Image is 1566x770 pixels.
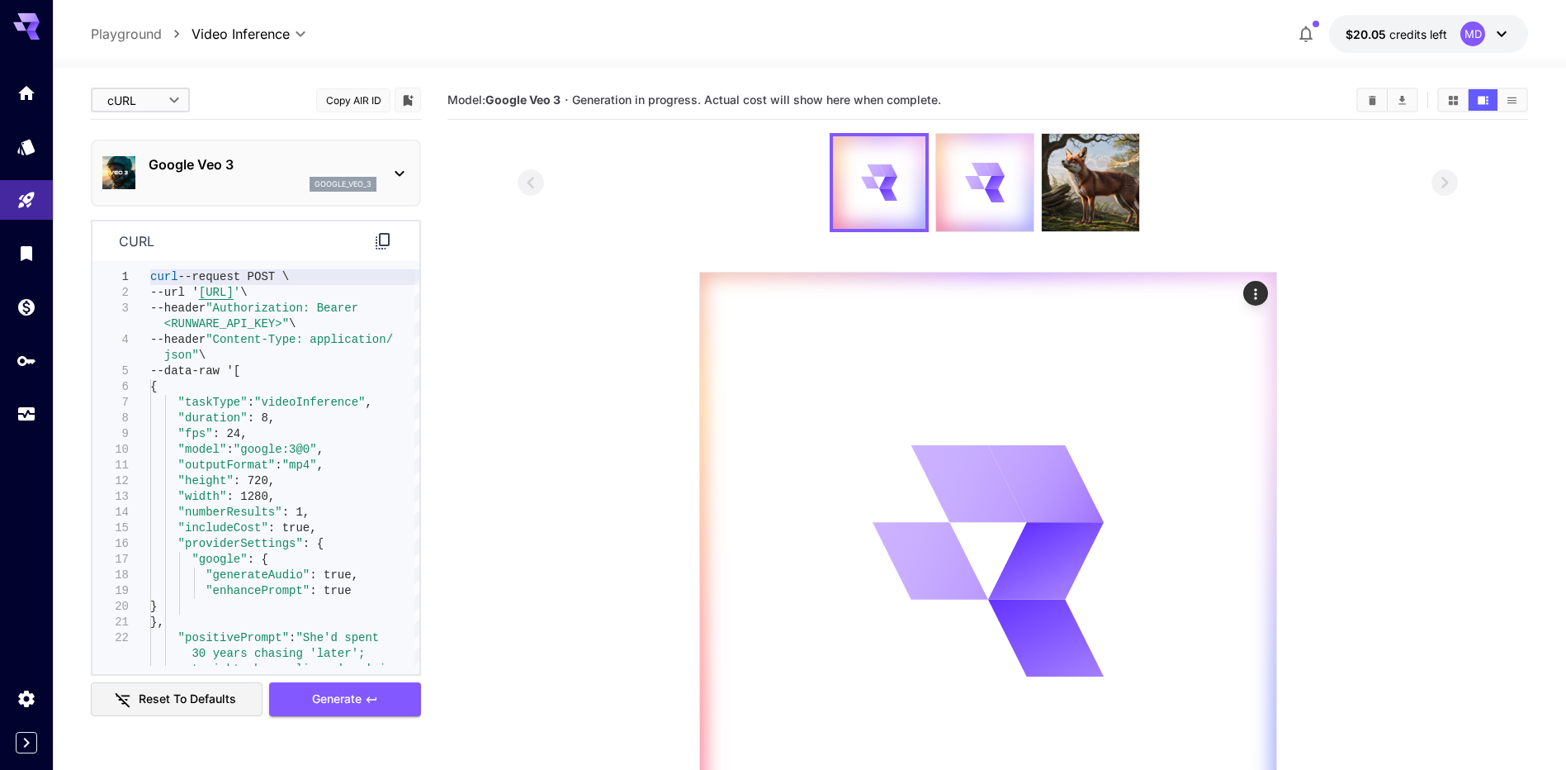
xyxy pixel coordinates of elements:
[150,600,157,613] span: }
[92,411,129,426] div: 8
[226,443,233,456] span: :
[91,682,263,716] button: Reset to defaults
[177,631,288,644] span: "positivePrompt"
[150,380,157,393] span: {
[1469,89,1497,111] button: Show videos in video view
[177,521,267,535] span: "includeCost"
[177,506,282,519] span: "numberResults"
[177,537,302,550] span: "providerSettings"
[119,231,154,251] p: curl
[212,427,247,440] span: : 24,
[92,364,129,379] div: 5
[92,458,129,473] div: 11
[247,411,275,425] span: : 8,
[192,647,365,660] span: 30 years chasing 'later';
[177,427,212,440] span: "fps"
[92,379,129,395] div: 6
[92,473,129,489] div: 12
[150,616,164,629] span: },
[150,302,206,315] span: --header
[17,404,36,425] div: Usage
[226,490,275,503] span: : 1280,
[310,568,358,582] span: : true,
[310,584,351,597] span: : true
[206,568,310,582] span: "generateAudio"
[275,459,282,472] span: :
[289,631,296,644] span: :
[1497,89,1526,111] button: Show videos in list view
[234,443,317,456] span: "google:3@0"
[247,396,253,409] span: :
[17,688,36,709] div: Settings
[269,682,421,716] button: Generate
[1439,89,1468,111] button: Show videos in grid view
[92,301,129,316] div: 3
[150,364,240,378] span: --data-raw '[
[1042,134,1139,231] img: 2dGBgwAAAAGSURBVAMAiOz2pdotzSIAAAAASUVORK5CYII=
[1346,27,1389,41] span: $20.05
[303,537,324,550] span: : {
[91,24,162,44] p: Playground
[92,615,129,630] div: 21
[365,396,371,409] span: ,
[92,395,129,411] div: 7
[177,490,226,503] span: "width"
[92,285,129,301] div: 2
[150,286,199,299] span: --url '
[17,136,36,157] div: Models
[289,317,296,330] span: \
[240,286,247,299] span: \
[206,584,310,597] span: "enhancePrompt"
[92,599,129,615] div: 20
[92,505,129,520] div: 14
[92,442,129,458] div: 10
[400,90,415,110] button: Add to library
[316,443,323,456] span: ,
[17,190,36,211] div: Playground
[92,583,129,599] div: 19
[316,88,390,112] button: Copy AIR ID
[282,506,310,519] span: : 1,
[234,286,240,299] span: '
[17,350,36,371] div: API Keys
[164,317,289,330] span: <RUNWARE_API_KEY>"
[91,24,192,44] nav: breadcrumb
[282,459,316,472] span: "mp4"
[254,396,365,409] span: "videoInference"
[102,148,409,198] div: Google Veo 3google_veo_3
[565,90,569,110] p: ·
[192,553,247,566] span: "google"
[92,489,129,505] div: 13
[17,243,36,264] div: Library
[92,630,129,646] div: 22
[92,269,129,285] div: 1
[107,92,158,109] span: cURL
[192,663,393,676] span: tonight she realizes 'now' is
[16,732,37,753] button: Expand sidebar
[312,689,362,710] span: Generate
[177,411,247,425] span: "duration"
[177,443,226,456] span: "model"
[150,270,178,283] span: curl
[177,270,288,283] span: --request POST \
[1358,89,1387,111] button: Clear videos
[177,396,247,409] span: "taskType"
[92,520,129,536] div: 15
[199,286,234,299] span: [URL]
[199,349,206,362] span: \
[17,78,36,98] div: Home
[150,333,206,346] span: --header
[1388,89,1417,111] button: Download All
[206,302,358,315] span: "Authorization: Bearer
[447,93,561,107] span: Model:
[268,521,317,535] span: : true,
[177,474,233,487] span: "height"
[247,553,267,566] span: : {
[316,459,323,472] span: ,
[92,552,129,568] div: 17
[164,349,199,362] span: json"
[572,93,941,107] span: Generation in progress. Actual cost will show here when complete.
[1329,15,1528,53] button: $20.05MD
[149,154,376,174] p: Google Veo 3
